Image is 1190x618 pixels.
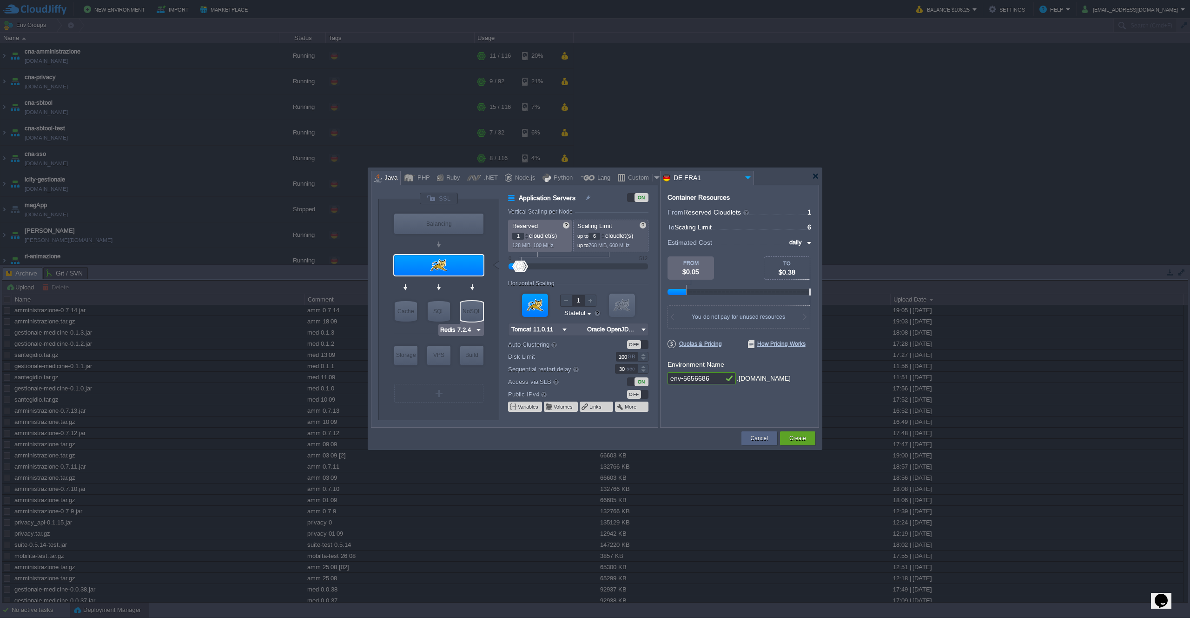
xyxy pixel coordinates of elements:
[627,340,641,349] div: OFF
[508,364,602,374] label: Sequential restart delay
[1151,581,1181,609] iframe: chat widget
[764,261,810,266] div: TO
[394,384,483,403] div: Create New Layer
[508,389,602,399] label: Public IPv4
[508,208,575,215] div: Vertical Scaling per Node
[779,269,795,276] span: $0.38
[481,171,498,185] div: .NET
[625,403,637,410] button: More
[674,223,712,231] span: Scaling Limit
[551,171,573,185] div: Python
[460,346,483,365] div: Build Node
[554,403,574,410] button: Volumes
[737,372,791,385] div: .[DOMAIN_NAME]
[668,223,674,231] span: To
[443,171,460,185] div: Ruby
[508,376,602,387] label: Access via SLB
[635,193,648,202] div: ON
[588,242,630,248] span: 768 MiB, 600 MHz
[625,171,652,185] div: Custom
[627,390,641,399] div: OFF
[807,208,811,216] span: 1
[577,242,588,248] span: up to
[512,222,538,229] span: Reserved
[394,255,483,275] div: Application Servers
[394,346,417,364] div: Storage
[461,301,483,322] div: NoSQL
[577,222,612,229] span: Scaling Limit
[508,280,557,287] div: Horizontal Scaling
[415,171,430,185] div: PHP
[394,346,417,365] div: Storage Containers
[427,346,450,364] div: VPS
[577,230,645,240] p: cloudlet(s)
[508,339,602,349] label: Auto-Clustering
[668,194,730,201] div: Container Resources
[394,214,483,234] div: Load Balancer
[577,233,588,239] span: up to
[639,255,648,261] div: 512
[668,340,722,348] span: Quotas & Pricing
[627,364,637,373] div: sec
[668,237,712,248] span: Estimated Cost
[512,171,535,185] div: Node.js
[807,223,811,231] span: 6
[460,346,483,364] div: Build
[427,346,450,365] div: Elastic VPS
[508,352,602,362] label: Disk Limit
[789,434,806,443] button: Create
[382,171,397,185] div: Java
[394,214,483,234] div: Balancing
[428,301,450,322] div: SQL
[683,208,750,216] span: Reserved Cloudlets
[518,403,539,410] button: Variables
[461,301,483,322] div: NoSQL Databases
[428,301,450,322] div: SQL Databases
[509,255,511,261] div: 0
[512,230,569,240] p: cloudlet(s)
[668,208,683,216] span: From
[628,352,637,361] div: GB
[589,403,602,410] button: Links
[395,301,417,322] div: Cache
[748,340,806,348] span: How Pricing Works
[668,361,724,368] label: Environment Name
[751,434,768,443] button: Cancel
[668,260,714,266] div: FROM
[512,242,554,248] span: 128 MiB, 100 MHz
[595,171,610,185] div: Lang
[635,377,648,386] div: ON
[682,268,699,275] span: $0.05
